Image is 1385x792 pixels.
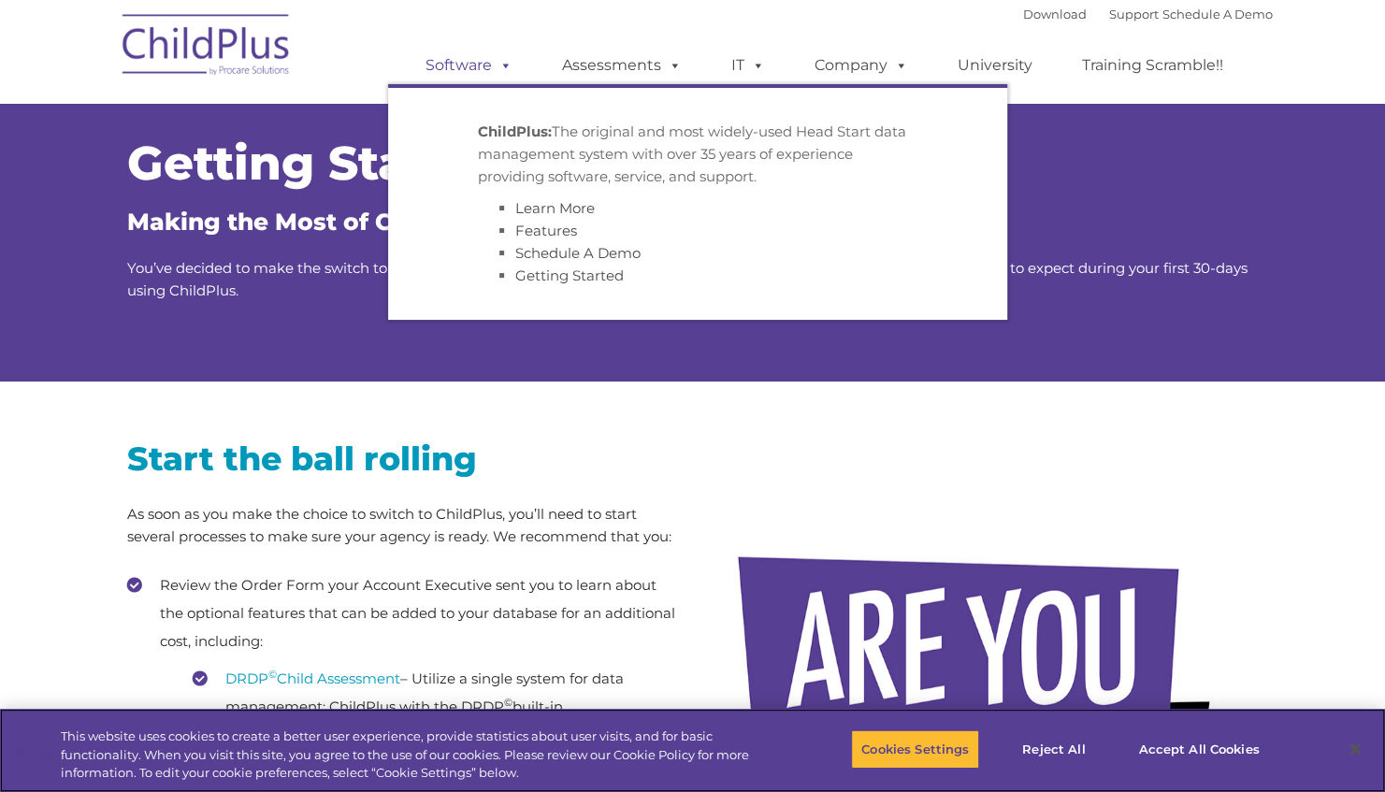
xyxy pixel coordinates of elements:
a: Download [1023,7,1087,22]
a: Assessments [543,47,700,84]
li: – Utilize a single system for data management: ChildPlus with the DRDP built-in. [193,665,679,721]
span: Getting Started [127,135,511,192]
a: Learn More [515,199,595,217]
button: Close [1335,728,1376,770]
h2: Start the ball rolling [127,438,679,480]
a: Features [515,222,577,239]
p: As soon as you make the choice to switch to ChildPlus, you’ll need to start several processes to ... [127,503,679,548]
font: | [1023,7,1273,22]
a: IT [713,47,784,84]
a: University [939,47,1051,84]
a: Training Scramble!! [1063,47,1242,84]
button: Cookies Settings [851,729,979,769]
strong: ChildPlus: [478,122,552,140]
span: You’ve decided to make the switch to ChildPlus, but what’s the next step? This guide will provide... [127,259,1248,299]
button: Reject All [995,729,1112,769]
sup: © [504,696,512,709]
a: Getting Started [515,266,624,284]
a: Support [1109,7,1159,22]
div: This website uses cookies to create a better user experience, provide statistics about user visit... [61,727,762,783]
a: DRDP©Child Assessment [225,670,400,687]
p: The original and most widely-used Head Start data management system with over 35 years of experie... [478,121,917,188]
a: Schedule A Demo [1162,7,1273,22]
span: Making the Most of ChildPlus [127,208,492,236]
img: ChildPlus by Procare Solutions [113,1,300,94]
sup: © [268,668,277,681]
button: Accept All Cookies [1128,729,1269,769]
a: Software [407,47,531,84]
a: Schedule A Demo [515,244,641,262]
a: Company [796,47,927,84]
